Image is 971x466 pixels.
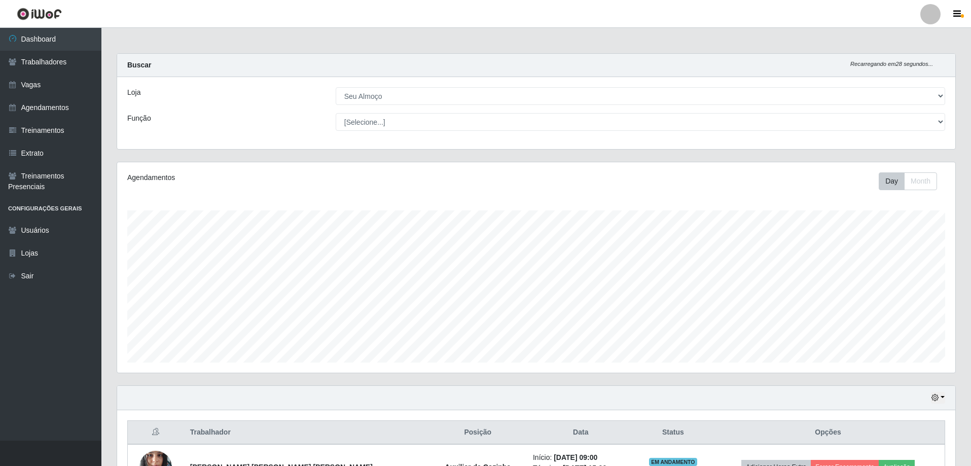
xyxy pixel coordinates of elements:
[711,421,945,445] th: Opções
[904,172,937,190] button: Month
[649,458,697,466] span: EM ANDAMENTO
[635,421,711,445] th: Status
[879,172,945,190] div: Toolbar with button groups
[127,113,151,124] label: Função
[127,172,459,183] div: Agendamentos
[184,421,429,445] th: Trabalhador
[527,421,635,445] th: Data
[127,87,140,98] label: Loja
[879,172,905,190] button: Day
[127,61,151,69] strong: Buscar
[554,453,597,461] time: [DATE] 09:00
[429,421,527,445] th: Posição
[879,172,937,190] div: First group
[850,61,933,67] i: Recarregando em 28 segundos...
[17,8,62,20] img: CoreUI Logo
[533,452,629,463] li: Início:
